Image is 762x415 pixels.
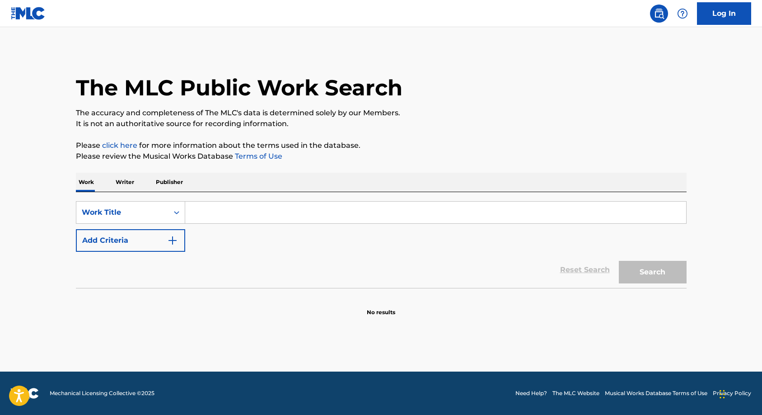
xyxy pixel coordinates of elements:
[76,173,97,192] p: Work
[697,2,751,25] a: Log In
[605,389,707,397] a: Musical Works Database Terms of Use
[11,7,46,20] img: MLC Logo
[717,372,762,415] iframe: Chat Widget
[113,173,137,192] p: Writer
[76,118,687,129] p: It is not an authoritative source for recording information.
[76,74,402,101] h1: The MLC Public Work Search
[153,173,186,192] p: Publisher
[654,8,664,19] img: search
[50,389,154,397] span: Mechanical Licensing Collective © 2025
[713,389,751,397] a: Privacy Policy
[102,141,137,150] a: click here
[76,140,687,151] p: Please for more information about the terms used in the database.
[11,388,39,399] img: logo
[367,297,395,316] p: No results
[167,235,178,246] img: 9d2ae6d4665cec9f34b9.svg
[552,389,599,397] a: The MLC Website
[233,152,282,160] a: Terms of Use
[76,201,687,288] form: Search Form
[673,5,692,23] div: Help
[677,8,688,19] img: help
[76,229,185,252] button: Add Criteria
[82,207,163,218] div: Work Title
[76,108,687,118] p: The accuracy and completeness of The MLC's data is determined solely by our Members.
[76,151,687,162] p: Please review the Musical Works Database
[650,5,668,23] a: Public Search
[515,389,547,397] a: Need Help?
[720,381,725,408] div: Drag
